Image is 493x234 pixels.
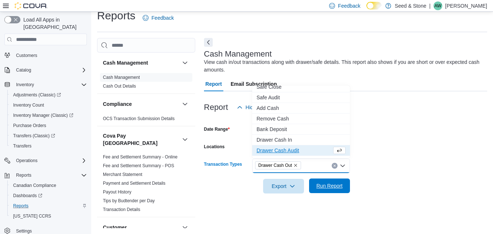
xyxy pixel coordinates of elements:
img: Cova [15,2,47,9]
span: Add Cash [257,104,346,112]
span: Operations [13,156,87,165]
a: Cash Out Details [103,84,136,89]
span: Bank Deposit [257,126,346,133]
a: Transaction Details [103,207,140,212]
h1: Reports [97,8,135,23]
button: Run Report [309,179,350,193]
span: Washington CCRS [10,212,87,220]
span: Fee and Settlement Summary - Online [103,154,178,160]
span: Payout History [103,189,131,195]
button: Compliance [181,100,189,108]
h3: Cash Management [204,50,272,58]
span: Reports [13,203,28,209]
button: Close list of options [340,163,346,169]
span: Transfers (Classic) [13,133,55,139]
span: [US_STATE] CCRS [13,213,51,219]
p: [PERSON_NAME] [445,1,487,10]
span: Export [267,179,300,193]
button: Cash Management [103,59,179,66]
button: Next [204,38,213,47]
span: Transaction Details [103,207,140,212]
div: Cash Management [97,73,195,93]
label: Date Range [204,126,230,132]
span: Drawer Cash Out [258,162,292,169]
div: Cova Pay [GEOGRAPHIC_DATA] [97,153,195,217]
div: Compliance [97,114,195,126]
span: Purchase Orders [10,121,87,130]
span: Payment and Settlement Details [103,180,165,186]
a: Dashboards [10,191,45,200]
span: Drawer Cash Audit [257,147,332,154]
button: Add Cash [252,103,350,114]
a: Adjustments (Classic) [7,90,90,100]
a: Canadian Compliance [10,181,59,190]
button: Cova Pay [GEOGRAPHIC_DATA] [181,135,189,144]
span: Cash Out Details [103,83,136,89]
button: Reports [13,171,34,180]
span: Settings [16,228,32,234]
a: Payout History [103,189,131,195]
span: Dashboards [13,193,42,199]
span: Customers [13,50,87,60]
button: Cash Management [181,58,189,67]
span: Email Subscription [231,77,277,91]
span: Run Report [316,182,343,189]
span: Canadian Compliance [13,183,56,188]
span: Remove Cash [257,115,346,122]
a: Cash Management [103,75,140,80]
a: Reports [10,202,31,210]
span: Transfers [10,142,87,150]
span: Inventory Count [10,101,87,110]
button: Drawer Cash In [252,135,350,145]
a: Merchant Statement [103,172,142,177]
button: Purchase Orders [7,120,90,131]
span: Fee and Settlement Summary - POS [103,163,174,169]
button: Cova Pay [GEOGRAPHIC_DATA] [103,132,179,147]
button: Transfers [7,141,90,151]
button: Clear input [332,163,338,169]
span: Inventory [16,82,34,88]
span: Reports [16,172,31,178]
button: Reports [1,170,90,180]
input: Dark Mode [366,2,382,9]
span: Purchase Orders [13,123,46,128]
a: Adjustments (Classic) [10,91,64,99]
button: Drawer Cash Audit [252,145,350,156]
button: Compliance [103,100,179,108]
span: Dashboards [10,191,87,200]
span: Transfers (Classic) [10,131,87,140]
button: Customers [1,50,90,60]
button: Remove Cash [252,114,350,124]
button: Transfer Cash [252,156,350,166]
span: Adjustments (Classic) [13,92,61,98]
label: Transaction Types [204,161,242,167]
button: Catalog [1,65,90,75]
button: Inventory Count [7,100,90,110]
a: OCS Transaction Submission Details [103,116,175,121]
a: Inventory Manager (Classic) [7,110,90,120]
span: Drawer Cash In [257,136,346,143]
a: Dashboards [7,191,90,201]
span: Reports [10,202,87,210]
a: Customers [13,51,40,60]
span: Transfers [13,143,31,149]
span: Inventory Manager (Classic) [10,111,87,120]
button: Catalog [13,66,34,74]
span: Inventory [13,80,87,89]
button: Customer [103,224,179,231]
h3: Customer [103,224,127,231]
div: Choose from the following options [252,71,350,177]
span: Inventory Count [13,102,44,108]
button: Reports [7,201,90,211]
span: Hide Parameters [246,104,284,111]
span: Canadian Compliance [10,181,87,190]
button: Safe Audit [252,92,350,103]
span: Cash Management [103,74,140,80]
span: Tips by Budtender per Day [103,198,155,204]
button: Operations [13,156,41,165]
a: Transfers (Classic) [10,131,58,140]
h3: Compliance [103,100,132,108]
